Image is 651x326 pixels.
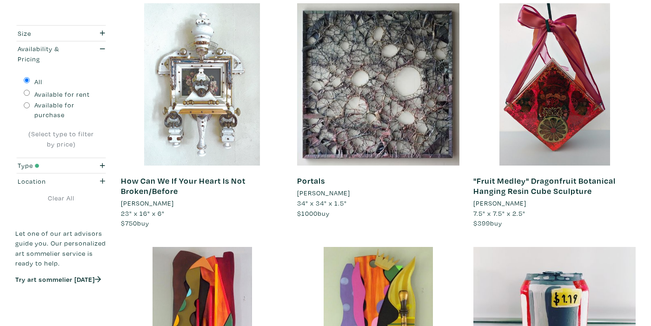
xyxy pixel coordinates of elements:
[297,175,325,186] a: Portals
[297,199,347,207] span: 34" x 34" x 1.5"
[121,219,149,227] span: buy
[473,209,525,218] span: 7.5" x 7.5" x 2.5"
[15,293,107,313] iframe: Customer reviews powered by Trustpilot
[297,188,350,198] li: [PERSON_NAME]
[18,44,80,64] div: Availability & Pricing
[34,77,42,87] label: All
[121,219,137,227] span: $750
[473,198,636,208] a: [PERSON_NAME]
[15,41,107,67] button: Availability & Pricing
[121,209,165,218] span: 23" x 16" x 6"
[24,129,99,149] div: (Select type to filter by price)
[15,193,107,203] a: Clear All
[297,188,459,198] a: [PERSON_NAME]
[297,209,318,218] span: $1000
[15,228,107,268] p: Let one of our art advisors guide you. Our personalized art sommelier service is ready to help.
[15,173,107,189] button: Location
[34,89,90,100] label: Available for rent
[15,26,107,41] button: Size
[15,158,107,173] button: Type
[473,219,490,227] span: $399
[473,219,502,227] span: buy
[18,160,80,171] div: Type
[121,198,283,208] a: [PERSON_NAME]
[297,209,330,218] span: buy
[473,175,616,196] a: "Fruit Medley" Dragonfruit Botanical Hanging Resin Cube Sculpture
[18,176,80,186] div: Location
[18,28,80,39] div: Size
[121,198,174,208] li: [PERSON_NAME]
[473,198,526,208] li: [PERSON_NAME]
[34,100,99,120] label: Available for purchase
[121,175,246,196] a: How Can We If Your Heart Is Not Broken/Before
[15,275,101,284] a: Try art sommelier [DATE]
